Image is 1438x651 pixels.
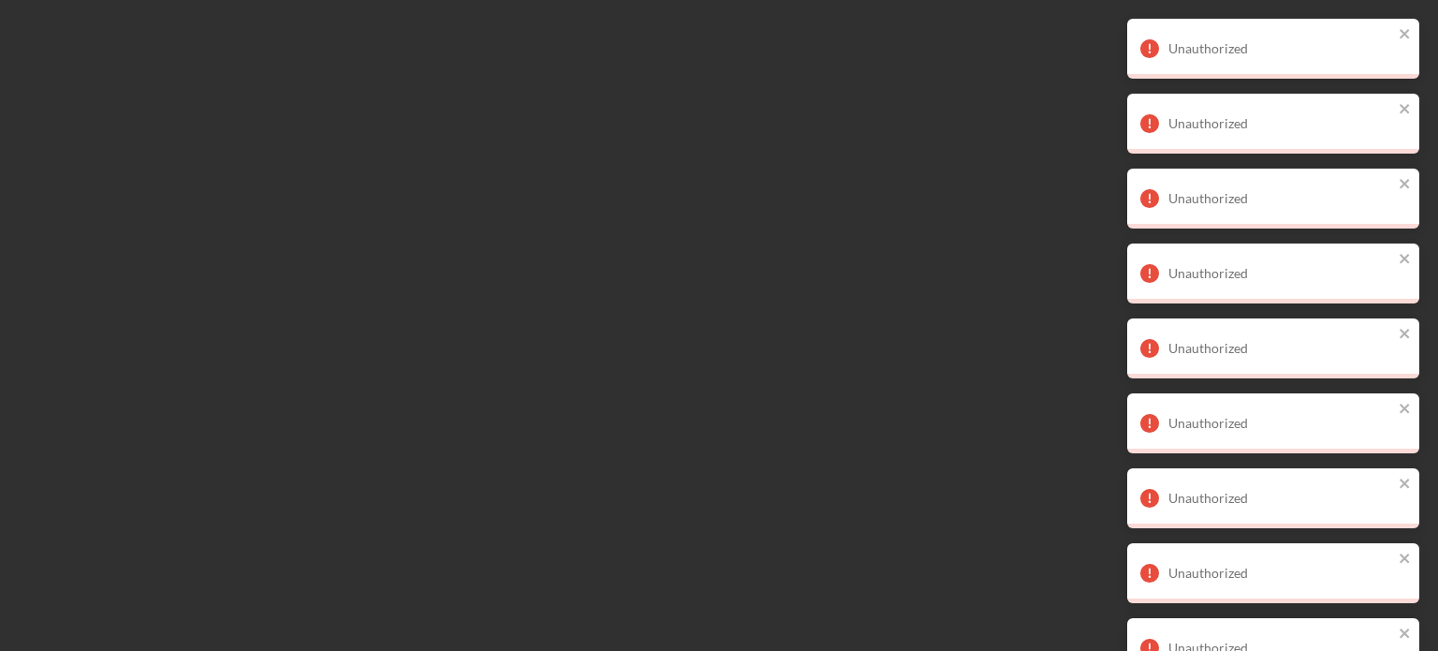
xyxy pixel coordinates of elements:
div: Unauthorized [1168,491,1393,506]
div: Unauthorized [1168,266,1393,281]
div: Unauthorized [1168,566,1393,581]
div: Unauthorized [1168,191,1393,206]
button: close [1399,251,1412,269]
button: close [1399,176,1412,194]
div: Unauthorized [1168,116,1393,131]
div: Unauthorized [1168,416,1393,431]
div: Unauthorized [1168,341,1393,356]
div: Unauthorized [1168,41,1393,56]
button: close [1399,551,1412,569]
button: close [1399,26,1412,44]
button: close [1399,401,1412,419]
button: close [1399,626,1412,644]
button: close [1399,476,1412,494]
button: close [1399,326,1412,344]
button: close [1399,101,1412,119]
